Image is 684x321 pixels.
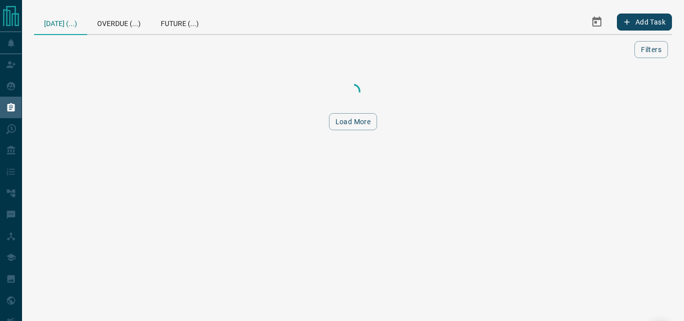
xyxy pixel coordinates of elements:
[329,113,378,130] button: Load More
[585,10,609,34] button: Select Date Range
[34,10,87,35] div: [DATE] (...)
[634,41,668,58] button: Filters
[617,14,672,31] button: Add Task
[151,10,209,34] div: Future (...)
[87,10,151,34] div: Overdue (...)
[303,81,403,101] div: Loading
